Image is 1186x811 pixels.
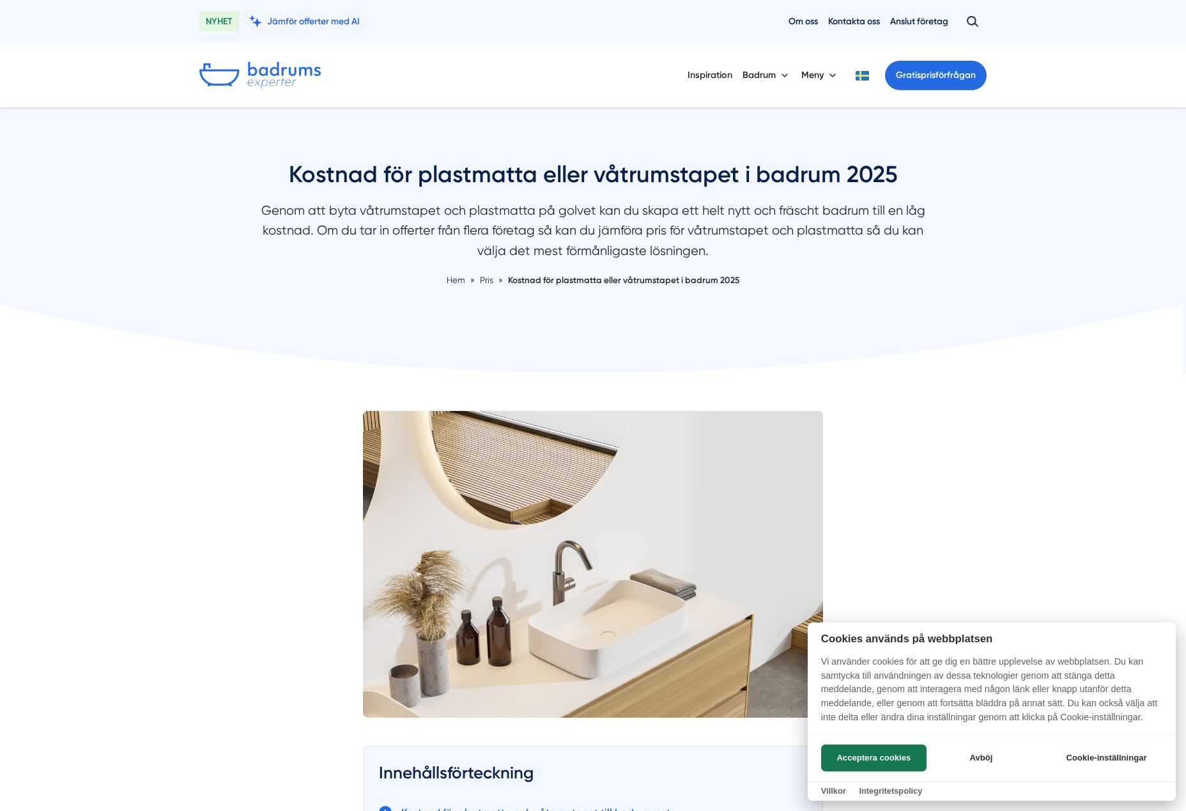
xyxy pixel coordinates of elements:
[821,745,927,771] button: Acceptera cookies
[930,745,1032,771] button: Avböj
[821,786,846,796] a: Villkor
[859,786,922,796] a: Integritetspolicy
[808,655,1176,733] p: Vi använder cookies för att ge dig en bättre upplevelse av webbplatsen. Du kan samtycka till anvä...
[808,633,1176,645] h2: Cookies används på webbplatsen
[1051,745,1162,771] button: Cookie-inställningar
